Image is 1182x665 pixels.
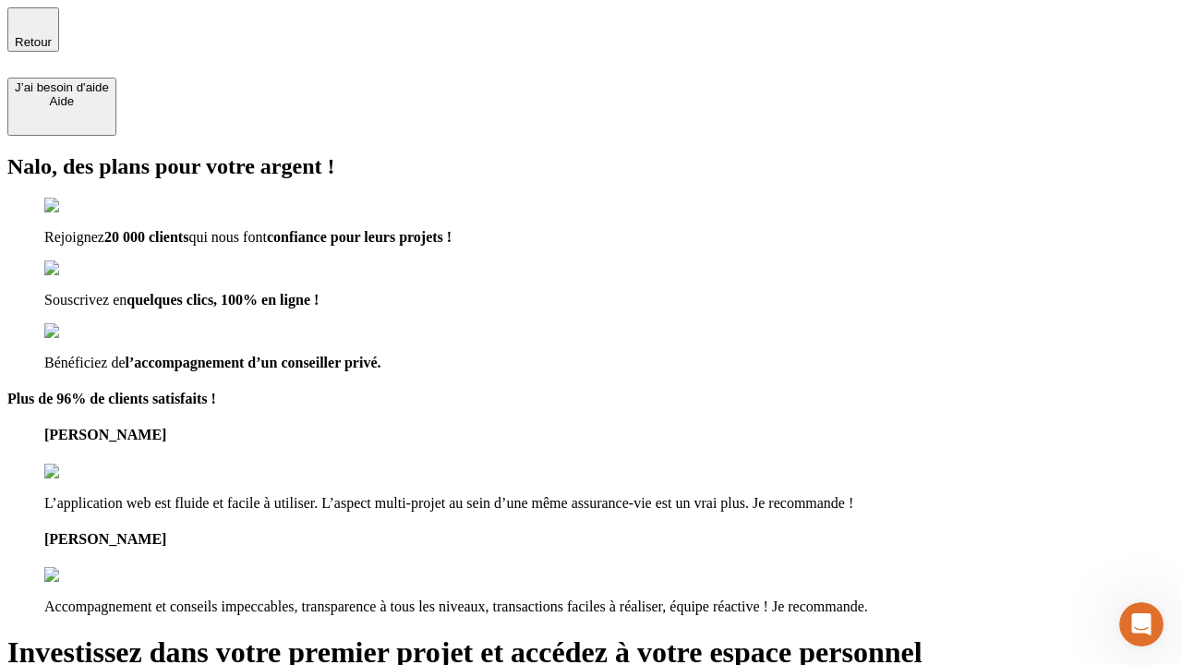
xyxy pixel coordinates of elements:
span: Bénéficiez de [44,355,126,370]
span: 20 000 clients [104,229,189,245]
img: checkmark [44,323,124,340]
button: Retour [7,7,59,52]
button: J’ai besoin d'aideAide [7,78,116,136]
span: quelques clics, 100% en ligne ! [127,292,319,308]
div: J’ai besoin d'aide [15,80,109,94]
h4: [PERSON_NAME] [44,531,1175,548]
h4: Plus de 96% de clients satisfaits ! [7,391,1175,407]
span: Rejoignez [44,229,104,245]
img: reviews stars [44,567,136,584]
h2: Nalo, des plans pour votre argent ! [7,154,1175,179]
span: qui nous font [188,229,266,245]
span: l’accompagnement d’un conseiller privé. [126,355,381,370]
h4: [PERSON_NAME] [44,427,1175,443]
span: confiance pour leurs projets ! [267,229,452,245]
span: Souscrivez en [44,292,127,308]
img: checkmark [44,260,124,277]
p: L’application web est fluide et facile à utiliser. L’aspect multi-projet au sein d’une même assur... [44,495,1175,512]
img: reviews stars [44,464,136,480]
div: Aide [15,94,109,108]
p: Accompagnement et conseils impeccables, transparence à tous les niveaux, transactions faciles à r... [44,598,1175,615]
img: checkmark [44,198,124,214]
iframe: Intercom live chat [1119,602,1164,647]
span: Retour [15,35,52,49]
